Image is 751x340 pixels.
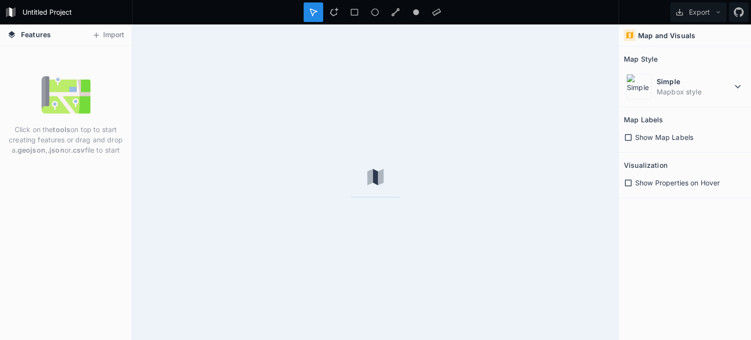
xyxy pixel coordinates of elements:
[21,29,51,40] span: Features
[638,30,695,41] h4: Map and Visuals
[16,146,45,154] strong: .geojson
[624,112,663,127] h2: Map Labels
[87,27,129,43] button: Import
[635,132,693,142] span: Show Map Labels
[657,87,732,97] dd: Mapbox style
[71,146,85,154] strong: .csv
[624,51,658,67] h2: Map Style
[657,76,732,87] dt: Simple
[635,178,720,188] span: Show Properties on Hover
[47,146,65,154] strong: .json
[626,74,652,99] img: Simple
[42,70,90,119] img: empty
[7,124,124,155] p: Click on the on top to start creating features or drag and drop a , or file to start
[624,158,667,173] h2: Visualization
[53,125,70,134] strong: tools
[670,2,727,22] button: Export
